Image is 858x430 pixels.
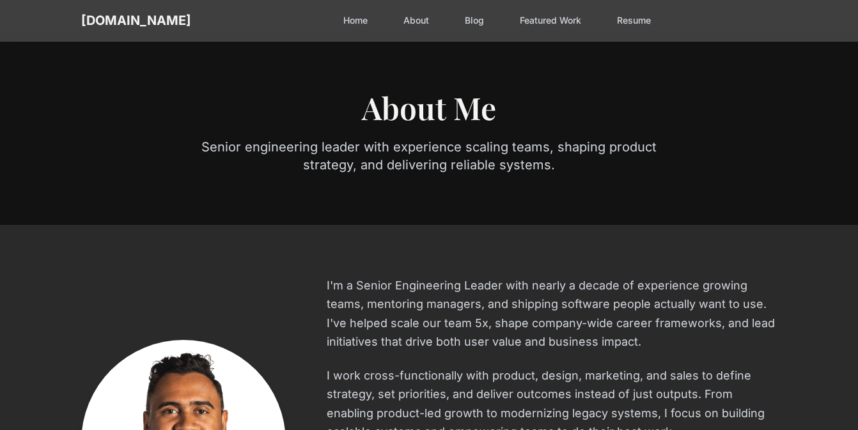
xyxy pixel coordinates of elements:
a: Blog [457,9,492,32]
h1: About Me [163,92,695,123]
p: I'm a Senior Engineering Leader with nearly a decade of experience growing teams, mentoring manag... [327,276,777,351]
a: About [396,9,437,32]
a: Resume [609,9,659,32]
a: Home [336,9,375,32]
p: Senior engineering leader with experience scaling teams, shaping product strategy, and delivering... [183,138,675,174]
a: [DOMAIN_NAME] [81,13,191,28]
a: Featured Work [512,9,589,32]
